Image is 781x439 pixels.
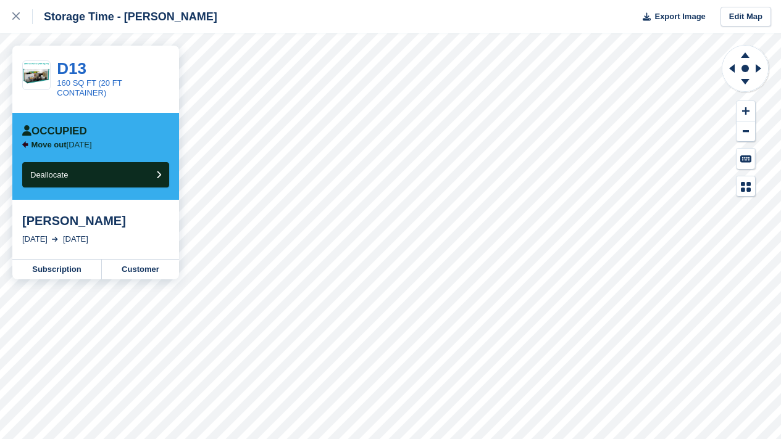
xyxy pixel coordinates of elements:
div: [PERSON_NAME] [22,213,169,228]
img: arrow-left-icn-90495f2de72eb5bd0bd1c3c35deca35cc13f817d75bef06ecd7c0b315636ce7e.svg [22,141,28,148]
span: Move out [31,140,67,149]
a: 160 SQ FT (20 FT CONTAINER) [57,78,122,97]
img: arrow-right-light-icn-cde0832a797a2874e46488d9cf13f60e5c3a73dbe684e267c42b8395dfbc2abf.svg [52,237,58,242]
a: Subscription [12,260,102,279]
a: Edit Map [720,7,771,27]
div: [DATE] [63,233,88,245]
p: [DATE] [31,140,92,150]
button: Keyboard Shortcuts [737,149,755,169]
span: Export Image [654,10,705,23]
button: Zoom In [737,101,755,121]
a: D13 [57,59,86,78]
div: Occupied [22,125,87,137]
button: Zoom Out [737,121,755,142]
div: Storage Time - [PERSON_NAME] [33,9,217,24]
button: Map Legend [737,176,755,197]
button: Export Image [635,7,706,27]
span: Deallocate [30,170,68,179]
button: Deallocate [22,162,169,187]
a: Customer [102,260,179,279]
img: 10ft%20Container%20(80%20SQ%20FT)%20(1).png [23,62,50,89]
div: [DATE] [22,233,48,245]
